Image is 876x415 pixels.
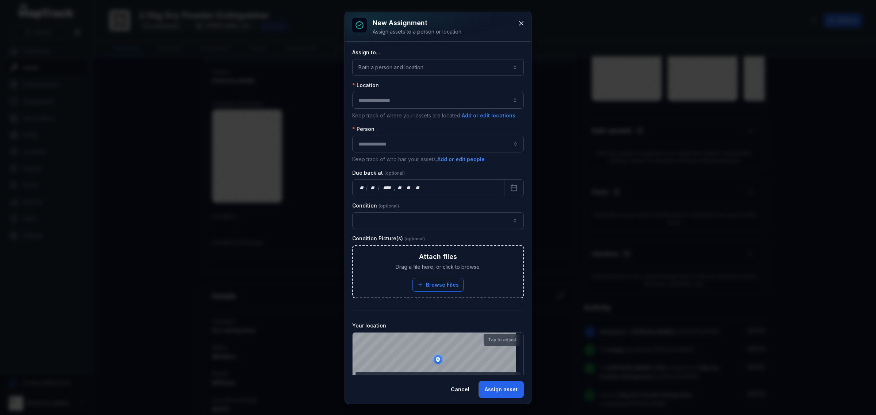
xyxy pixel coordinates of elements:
[373,28,462,35] div: Assign assets to a person or location.
[366,184,368,191] div: /
[352,136,524,152] input: assignment-add:person-label
[394,184,396,191] div: ,
[437,155,485,163] button: Add or edit people
[352,169,405,177] label: Due back at
[352,125,374,133] label: Person
[352,202,399,209] label: Condition
[352,235,425,242] label: Condition Picture(s)
[479,381,524,398] button: Assign asset
[378,184,380,191] div: /
[353,333,516,387] canvas: Map
[352,322,386,329] label: Your location
[352,82,379,89] label: Location
[373,18,462,28] h3: New assignment
[461,112,516,120] button: Add or edit locations
[403,184,405,191] div: :
[405,184,412,191] div: minute,
[352,49,380,56] label: Assign to...
[396,263,481,271] span: Drag a file here, or click to browse.
[414,184,422,191] div: am/pm,
[412,278,464,292] button: Browse Files
[419,252,457,262] h3: Attach files
[396,184,403,191] div: hour,
[380,184,394,191] div: year,
[445,381,476,398] button: Cancel
[368,184,378,191] div: month,
[358,184,366,191] div: day,
[488,337,516,343] strong: Tap to adjust
[352,112,524,120] p: Keep track of where your assets are located.
[504,179,524,196] button: Calendar
[352,155,524,163] p: Keep track of who has your assets.
[352,59,524,76] button: Both a person and location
